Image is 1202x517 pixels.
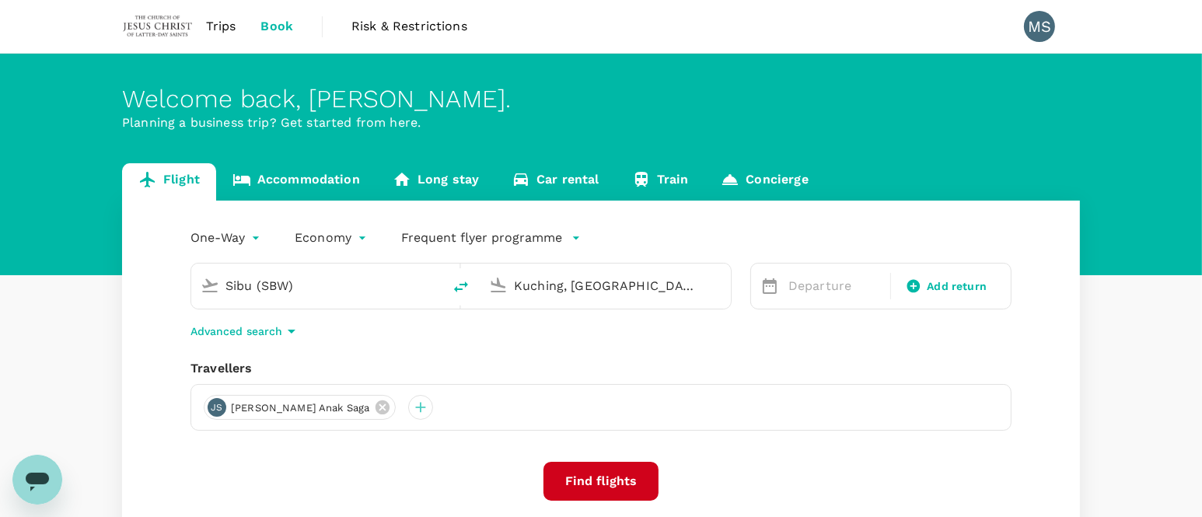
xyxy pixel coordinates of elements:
button: Find flights [543,462,659,501]
p: Planning a business trip? Get started from here. [122,114,1080,132]
a: Accommodation [216,163,376,201]
input: Depart from [225,274,410,298]
a: Flight [122,163,216,201]
div: Welcome back , [PERSON_NAME] . [122,85,1080,114]
span: Add return [928,278,987,295]
div: JS[PERSON_NAME] Anak Saga [204,395,396,420]
div: Travellers [190,359,1012,378]
p: Departure [788,277,881,295]
div: JS [208,398,226,417]
a: Long stay [376,163,495,201]
p: Frequent flyer programme [401,229,562,247]
input: Going to [514,274,698,298]
button: Open [432,284,435,287]
a: Concierge [704,163,824,201]
span: [PERSON_NAME] Anak Saga [222,400,379,416]
button: Frequent flyer programme [401,229,581,247]
button: Open [720,284,723,287]
iframe: Button to launch messaging window [12,455,62,505]
a: Train [616,163,705,201]
a: Car rental [495,163,616,201]
span: Book [260,17,293,36]
button: Advanced search [190,322,301,341]
img: The Malaysian Church of Jesus Christ of Latter-day Saints [122,9,194,44]
span: Risk & Restrictions [351,17,467,36]
span: Trips [206,17,236,36]
button: delete [442,268,480,306]
div: One-Way [190,225,264,250]
div: Economy [295,225,370,250]
p: Advanced search [190,323,282,339]
div: MS [1024,11,1055,42]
